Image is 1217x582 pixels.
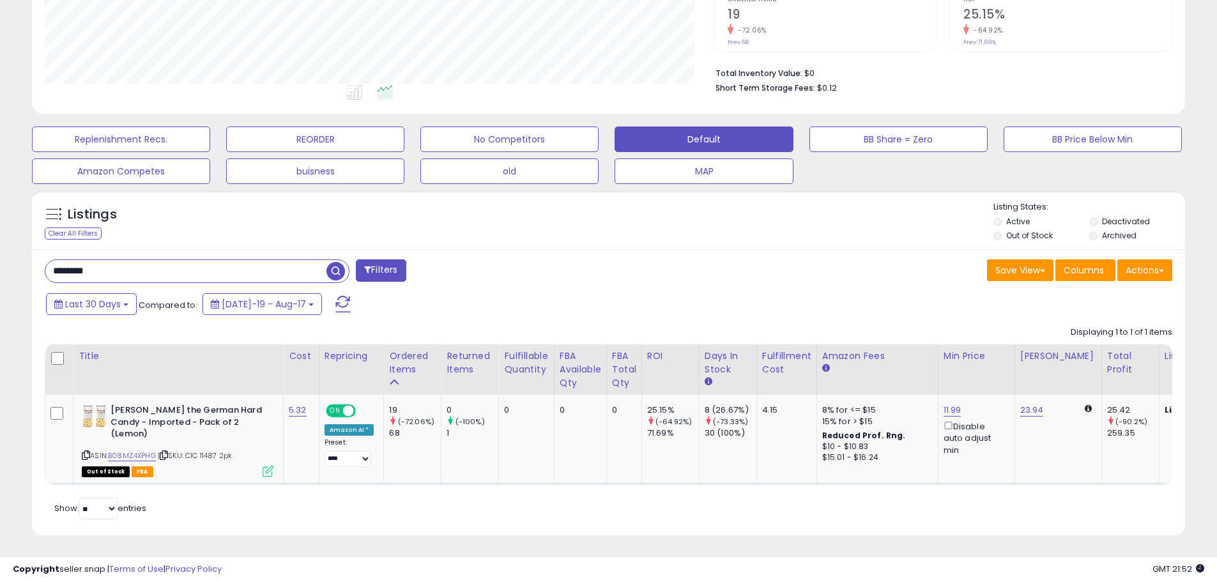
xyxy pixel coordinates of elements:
[1107,427,1159,439] div: 259.35
[226,126,404,152] button: REORDER
[389,427,441,439] div: 68
[356,259,406,282] button: Filters
[822,441,928,452] div: $10 - $10.83
[389,349,436,376] div: Ordered Items
[32,158,210,184] button: Amazon Competes
[733,26,767,35] small: -72.06%
[132,466,153,477] span: FBA
[504,404,544,416] div: 0
[822,363,830,374] small: Amazon Fees.
[647,404,699,416] div: 25.15%
[969,26,1003,35] small: -64.92%
[82,404,107,428] img: 51+1NsNkfCL._SL40_.jpg
[1006,216,1030,227] label: Active
[54,502,146,514] span: Show: entries
[32,126,210,152] button: Replenishment Recs.
[716,82,815,93] b: Short Term Storage Fees:
[13,563,222,576] div: seller snap | |
[1071,326,1172,339] div: Displaying 1 to 1 of 1 items
[713,417,748,427] small: (-73.33%)
[79,349,278,363] div: Title
[455,417,485,427] small: (-100%)
[139,299,197,311] span: Compared to:
[504,349,548,376] div: Fulfillable Quantity
[612,349,636,390] div: FBA Total Qty
[615,126,793,152] button: Default
[109,563,164,575] a: Terms of Use
[447,349,493,376] div: Returned Items
[716,65,1163,80] li: $0
[560,349,601,390] div: FBA Available Qty
[420,158,599,184] button: old
[809,126,988,152] button: BB Share = Zero
[1152,563,1204,575] span: 2025-09-17 21:52 GMT
[612,404,632,416] div: 0
[111,404,266,443] b: [PERSON_NAME] the German Hard Candy - Imported - Pack of 2 (Lemon)
[447,427,498,439] div: 1
[705,404,756,416] div: 8 (26.67%)
[944,404,961,417] a: 11.99
[289,349,314,363] div: Cost
[289,404,307,417] a: 5.32
[728,7,936,24] h2: 19
[716,68,802,79] b: Total Inventory Value:
[1115,417,1147,427] small: (-90.2%)
[45,227,102,240] div: Clear All Filters
[728,38,749,46] small: Prev: 68
[82,404,273,475] div: ASIN:
[226,158,404,184] button: buisness
[222,298,306,310] span: [DATE]-19 - Aug-17
[1107,349,1154,376] div: Total Profit
[822,349,933,363] div: Amazon Fees
[398,417,434,427] small: (-72.06%)
[1117,259,1172,281] button: Actions
[987,259,1053,281] button: Save View
[1107,404,1159,416] div: 25.42
[327,406,343,417] span: ON
[762,349,811,376] div: Fulfillment Cost
[158,450,232,461] span: | SKU: CIC 11487 2pk
[705,376,712,388] small: Days In Stock.
[13,563,59,575] strong: Copyright
[705,349,751,376] div: Days In Stock
[203,293,322,315] button: [DATE]-19 - Aug-17
[68,206,117,224] h5: Listings
[1004,126,1182,152] button: BB Price Below Min
[944,419,1005,456] div: Disable auto adjust min
[1020,404,1044,417] a: 23.94
[1102,216,1150,227] label: Deactivated
[705,427,756,439] div: 30 (100%)
[325,438,374,467] div: Preset:
[1102,230,1137,241] label: Archived
[82,466,130,477] span: All listings that are currently out of stock and unavailable for purchase on Amazon
[993,201,1185,213] p: Listing States:
[822,430,906,441] b: Reduced Prof. Rng.
[560,404,597,416] div: 0
[655,417,692,427] small: (-64.92%)
[46,293,137,315] button: Last 30 Days
[762,404,807,416] div: 4.15
[944,349,1009,363] div: Min Price
[108,450,156,461] a: B08MZ4XPHG
[822,416,928,427] div: 15% for > $15
[354,406,374,417] span: OFF
[389,404,441,416] div: 19
[963,38,996,46] small: Prev: 71.69%
[325,424,374,436] div: Amazon AI *
[615,158,793,184] button: MAP
[647,427,699,439] div: 71.69%
[647,349,694,363] div: ROI
[1006,230,1053,241] label: Out of Stock
[165,563,222,575] a: Privacy Policy
[447,404,498,416] div: 0
[1064,264,1104,277] span: Columns
[817,82,837,94] span: $0.12
[822,404,928,416] div: 8% for <= $15
[963,7,1172,24] h2: 25.15%
[325,349,379,363] div: Repricing
[1055,259,1115,281] button: Columns
[1020,349,1096,363] div: [PERSON_NAME]
[65,298,121,310] span: Last 30 Days
[822,452,928,463] div: $15.01 - $16.24
[420,126,599,152] button: No Competitors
